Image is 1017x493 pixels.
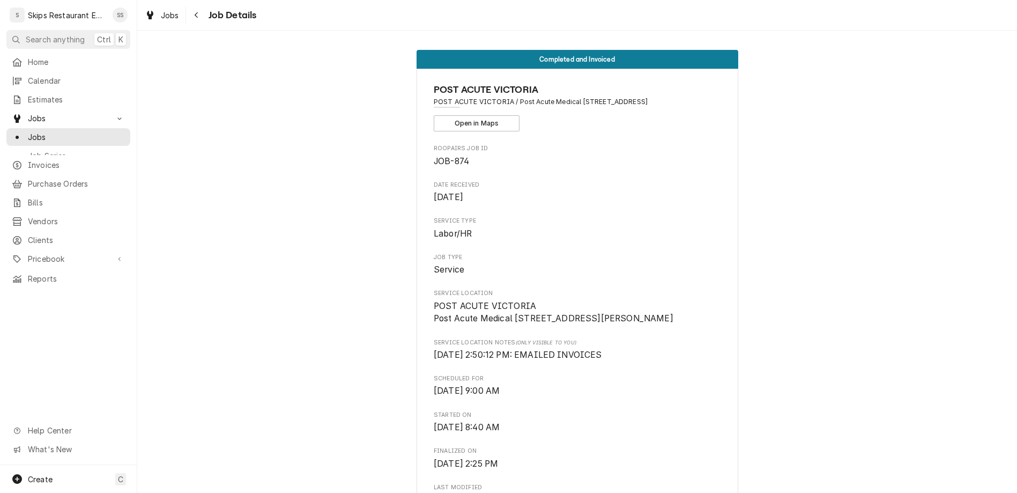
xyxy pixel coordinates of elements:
[434,374,721,398] div: Scheduled For
[434,83,721,131] div: Client Information
[28,216,125,227] span: Vendors
[434,253,721,262] span: Job Type
[434,253,721,276] div: Job Type
[6,91,130,108] a: Estimates
[434,300,721,325] span: Service Location
[10,8,25,23] div: S
[434,191,721,204] span: Date Received
[434,386,500,396] span: [DATE] 9:00 AM
[6,440,130,458] a: Go to What's New
[434,411,721,434] div: Started On
[118,474,123,485] span: C
[434,349,721,362] span: [object Object]
[434,339,721,362] div: [object Object]
[6,212,130,230] a: Vendors
[434,144,721,167] div: Roopairs Job ID
[28,10,107,21] div: Skips Restaurant Equipment
[28,150,125,161] span: Job Series
[434,263,721,276] span: Job Type
[434,422,500,432] span: [DATE] 8:40 AM
[434,459,498,469] span: [DATE] 2:25 PM
[28,234,125,246] span: Clients
[434,144,721,153] span: Roopairs Job ID
[434,217,721,225] span: Service Type
[417,50,738,69] div: Status
[6,194,130,211] a: Bills
[434,289,721,298] span: Service Location
[140,6,183,24] a: Jobs
[28,113,109,124] span: Jobs
[28,273,125,284] span: Reports
[113,8,128,23] div: Shan Skipper's Avatar
[434,217,721,240] div: Service Type
[434,447,721,455] span: Finalized On
[434,264,464,275] span: Service
[434,301,673,324] span: POST ACUTE VICTORIA Post Acute Medical [STREET_ADDRESS][PERSON_NAME]
[6,128,130,146] a: Jobs
[434,192,463,202] span: [DATE]
[6,109,130,127] a: Go to Jobs
[434,483,721,492] span: Last Modified
[28,178,125,189] span: Purchase Orders
[434,229,472,239] span: Labor/HR
[434,155,721,168] span: Roopairs Job ID
[26,34,85,45] span: Search anything
[434,421,721,434] span: Started On
[28,253,109,264] span: Pricebook
[28,94,125,105] span: Estimates
[28,75,125,86] span: Calendar
[28,131,125,143] span: Jobs
[434,339,721,347] span: Service Location Notes
[28,56,125,68] span: Home
[434,385,721,398] span: Scheduled For
[6,53,130,71] a: Home
[6,156,130,174] a: Invoices
[6,250,130,268] a: Go to Pricebook
[434,227,721,240] span: Service Type
[434,181,721,204] div: Date Received
[539,56,615,63] span: Completed and Invoiced
[434,181,721,189] span: Date Received
[434,411,721,420] span: Started On
[434,447,721,470] div: Finalized On
[434,350,602,360] span: [DATE] 2:50:12 PM: EMAILED INVOICES
[28,444,124,455] span: What's New
[28,197,125,208] span: Bills
[118,34,123,45] span: K
[434,115,519,131] button: Open in Maps
[434,83,721,97] span: Name
[6,30,130,49] button: Search anythingCtrlK
[6,231,130,249] a: Clients
[113,8,128,23] div: SS
[516,340,576,345] span: (Only Visible to You)
[6,422,130,439] a: Go to Help Center
[28,159,125,171] span: Invoices
[6,175,130,193] a: Purchase Orders
[434,458,721,470] span: Finalized On
[6,270,130,288] a: Reports
[434,97,721,107] span: Address
[28,475,53,484] span: Create
[205,8,257,23] span: Job Details
[188,6,205,24] button: Navigate back
[6,72,130,90] a: Calendar
[28,425,124,436] span: Help Center
[434,156,469,166] span: JOB-874
[6,147,130,165] a: Job Series
[434,374,721,383] span: Scheduled For
[161,10,179,21] span: Jobs
[434,289,721,325] div: Service Location
[97,34,111,45] span: Ctrl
